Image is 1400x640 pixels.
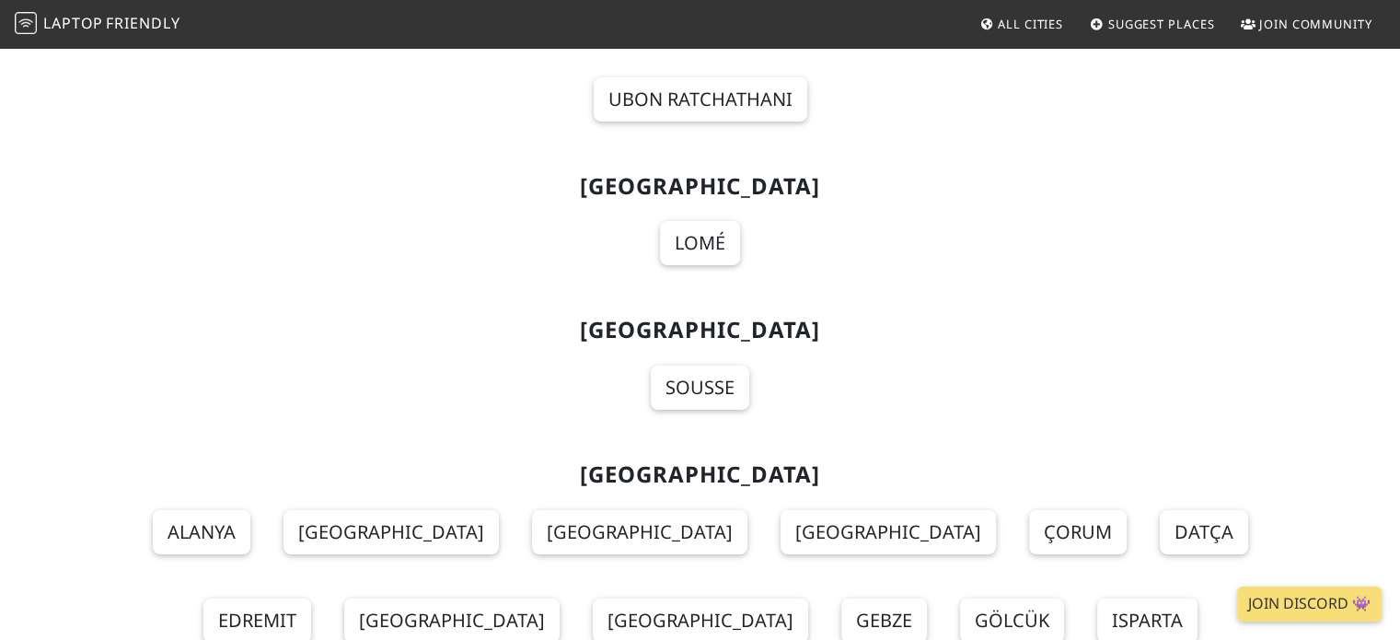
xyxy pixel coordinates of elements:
[972,7,1070,41] a: All Cities
[106,13,179,33] span: Friendly
[1082,7,1222,41] a: Suggest Places
[104,317,1297,343] h2: [GEOGRAPHIC_DATA]
[532,510,747,554] a: [GEOGRAPHIC_DATA]
[104,461,1297,488] h2: [GEOGRAPHIC_DATA]
[283,510,499,554] a: [GEOGRAPHIC_DATA]
[15,8,180,41] a: LaptopFriendly LaptopFriendly
[781,510,996,554] a: [GEOGRAPHIC_DATA]
[1029,510,1127,554] a: Çorum
[998,16,1063,32] span: All Cities
[660,221,740,265] a: Lomé
[43,13,103,33] span: Laptop
[651,366,749,410] a: Sousse
[1108,16,1215,32] span: Suggest Places
[1259,16,1372,32] span: Join Community
[15,12,37,34] img: LaptopFriendly
[153,510,250,554] a: Alanya
[594,77,807,122] a: Ubon Ratchathani
[1233,7,1380,41] a: Join Community
[104,173,1297,200] h2: [GEOGRAPHIC_DATA]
